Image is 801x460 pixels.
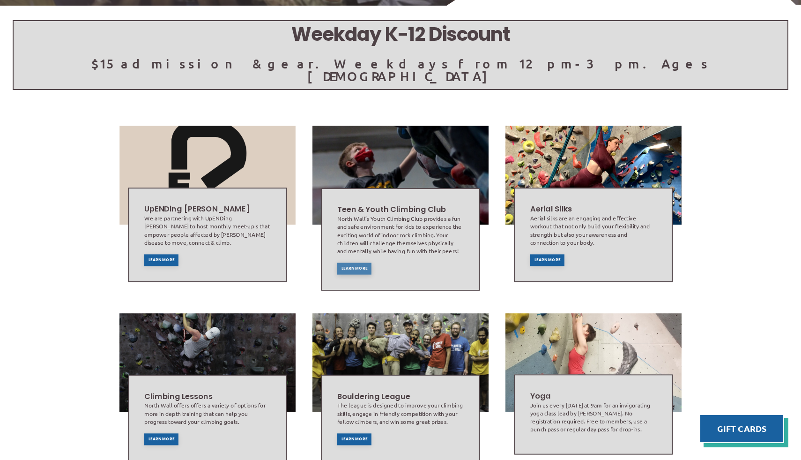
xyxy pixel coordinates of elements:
[144,391,271,402] h2: Climbing Lessons
[148,258,175,262] span: Learn More
[144,434,178,445] a: Learn More
[312,126,489,225] img: Image
[144,255,178,266] a: Learn More
[530,204,657,215] h2: Aerial Silks
[504,126,682,225] img: Image
[530,391,657,401] h2: Yoga
[341,437,368,441] span: Learn More
[337,215,464,255] div: North Wall’s Youth Climbing Club provides a fun and safe environment for kids to experience the e...
[337,391,464,402] h2: Bouldering League
[337,402,464,426] div: The league is designed to improve your climbing skills, engage in friendly competition with your ...
[337,204,464,215] h2: Teen & Youth Climbing Club
[14,21,787,48] h5: Weekday K-12 Discount
[144,402,271,426] div: North Wall offers offers a variety of options for more in depth training that can help you progre...
[312,313,489,412] img: Image
[337,434,371,445] a: Learn More
[534,258,560,262] span: Learn More
[14,57,787,83] p: $15 admission & gear. Weekdays from 12pm-3pm. Ages [DEMOGRAPHIC_DATA]
[144,214,271,246] div: We are partnering with UpENDing [PERSON_NAME] to host monthly meet-up's that empower people affec...
[341,267,368,271] span: Learn More
[119,126,296,225] img: Image
[530,401,657,433] div: Join us every [DATE] at 9am for an invigorating yoga class lead by [PERSON_NAME]. No registration...
[148,437,175,441] span: Learn More
[144,204,271,215] h2: UpENDing [PERSON_NAME]
[530,255,564,266] a: Learn More
[119,313,296,412] img: Image
[337,263,371,274] a: Learn More
[530,214,657,246] div: Aerial silks are an engaging and effective workout that not only build your flexibility and stren...
[505,313,682,412] img: Image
